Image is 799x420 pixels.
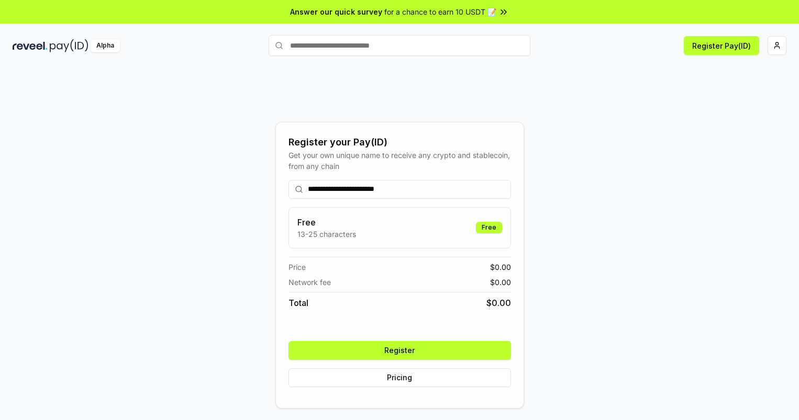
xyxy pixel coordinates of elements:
[288,341,511,360] button: Register
[288,150,511,172] div: Get your own unique name to receive any crypto and stablecoin, from any chain
[288,135,511,150] div: Register your Pay(ID)
[297,229,356,240] p: 13-25 characters
[290,6,382,17] span: Answer our quick survey
[288,297,308,309] span: Total
[476,222,502,233] div: Free
[288,277,331,288] span: Network fee
[288,262,306,273] span: Price
[384,6,496,17] span: for a chance to earn 10 USDT 📝
[91,39,120,52] div: Alpha
[486,297,511,309] span: $ 0.00
[684,36,759,55] button: Register Pay(ID)
[13,39,48,52] img: reveel_dark
[490,277,511,288] span: $ 0.00
[297,216,356,229] h3: Free
[490,262,511,273] span: $ 0.00
[288,368,511,387] button: Pricing
[50,39,88,52] img: pay_id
